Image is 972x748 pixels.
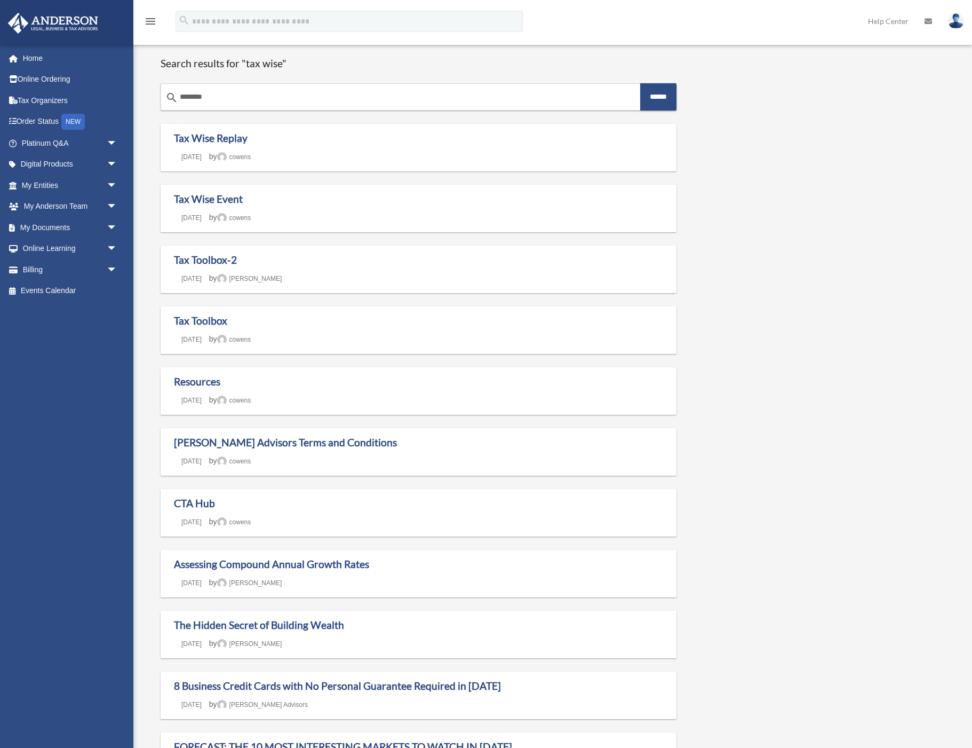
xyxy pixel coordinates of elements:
[217,701,308,708] a: [PERSON_NAME] Advisors
[174,397,209,404] a: [DATE]
[174,375,220,388] a: Resources
[174,254,237,266] a: Tax Toolbox-2
[7,175,133,196] a: My Entitiesarrow_drop_down
[217,275,282,282] a: [PERSON_NAME]
[144,15,157,28] i: menu
[7,259,133,280] a: Billingarrow_drop_down
[5,13,101,34] img: Anderson Advisors Platinum Portal
[209,274,282,282] span: by
[217,518,251,526] a: cowens
[174,640,209,648] a: [DATE]
[209,578,282,587] span: by
[209,335,251,343] span: by
[7,217,133,238] a: My Documentsarrow_drop_down
[7,111,133,133] a: Order StatusNEW
[174,436,397,448] a: [PERSON_NAME] Advisors Terms and Conditions
[174,193,243,205] a: Tax Wise Event
[209,396,251,404] span: by
[209,700,308,708] span: by
[209,639,282,648] span: by
[174,579,209,587] a: [DATE]
[178,14,190,26] i: search
[174,132,248,144] a: Tax Wise Replay
[174,153,209,161] a: [DATE]
[217,579,282,587] a: [PERSON_NAME]
[165,91,178,104] i: search
[174,518,209,526] a: [DATE]
[107,175,128,196] span: arrow_drop_down
[174,336,209,343] a: [DATE]
[61,114,85,130] div: NEW
[174,314,227,327] a: Tax Toolbox
[174,701,209,708] a: [DATE]
[7,48,128,69] a: Home
[107,154,128,176] span: arrow_drop_down
[7,154,133,175] a: Digital Productsarrow_drop_down
[174,558,369,570] a: Assessing Compound Annual Growth Rates
[174,497,215,509] a: CTA Hub
[174,619,344,631] a: The Hidden Secret of Building Wealth
[174,458,209,465] a: [DATE]
[209,517,251,526] span: by
[217,458,251,465] a: cowens
[7,90,133,111] a: Tax Organizers
[174,214,209,222] a: [DATE]
[7,132,133,154] a: Platinum Q&Aarrow_drop_down
[107,217,128,239] span: arrow_drop_down
[7,238,133,259] a: Online Learningarrow_drop_down
[107,259,128,281] span: arrow_drop_down
[107,132,128,154] span: arrow_drop_down
[7,280,133,302] a: Events Calendar
[209,213,251,222] span: by
[7,69,133,90] a: Online Ordering
[144,19,157,28] a: menu
[107,196,128,218] span: arrow_drop_down
[7,196,133,217] a: My Anderson Teamarrow_drop_down
[217,640,282,648] a: [PERSON_NAME]
[107,238,128,260] span: arrow_drop_down
[174,680,501,692] a: 8 Business Credit Cards with No Personal Guarantee Required in [DATE]
[217,397,251,404] a: cowens
[161,57,676,70] h1: Search results for "tax wise"
[217,336,251,343] a: cowens
[209,456,251,465] span: by
[209,152,251,161] span: by
[948,13,964,29] img: User Pic
[174,275,209,282] a: [DATE]
[217,214,251,222] a: cowens
[217,153,251,161] a: cowens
